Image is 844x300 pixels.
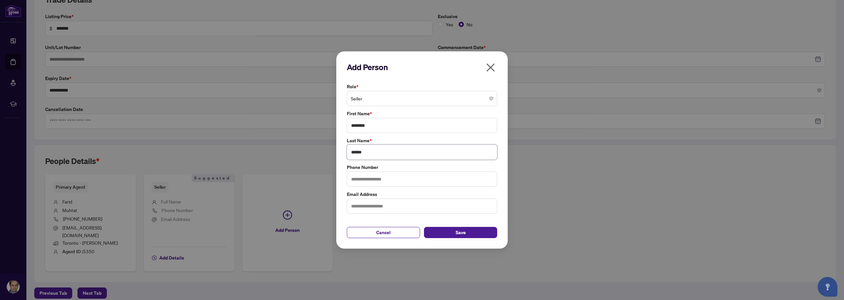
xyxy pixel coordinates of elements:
span: Cancel [376,227,391,238]
span: close-circle [489,96,493,100]
button: Cancel [347,227,420,238]
span: Seller [351,92,493,105]
button: Save [424,227,497,238]
span: close [485,62,496,73]
label: Last Name [347,137,497,144]
label: Role [347,83,497,90]
label: Email Address [347,191,497,198]
button: Open asap [818,277,837,297]
label: First Name [347,110,497,117]
h2: Add Person [347,62,497,72]
label: Phone Number [347,164,497,171]
span: Save [456,227,466,238]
